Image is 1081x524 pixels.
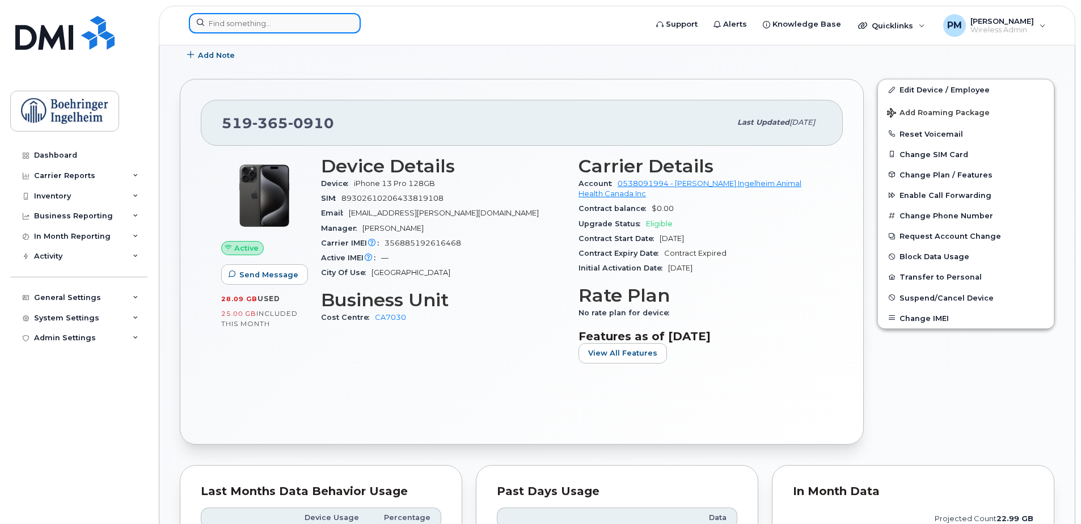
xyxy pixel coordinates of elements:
span: No rate plan for device [578,309,675,317]
a: Alerts [706,13,755,36]
span: [DATE] [668,264,692,272]
button: Enable Call Forwarding [878,185,1054,205]
button: Change Plan / Features [878,164,1054,185]
div: Past Days Usage [497,486,737,497]
span: Device [321,179,354,188]
span: iPhone 13 Pro 128GB [354,179,435,188]
button: Block Data Usage [878,246,1054,267]
img: iPhone_15_Pro_Black.png [230,162,298,230]
div: Priyanka Modhvadiya [935,14,1054,37]
div: Last Months Data Behavior Usage [201,486,441,497]
span: Carrier IMEI [321,239,385,247]
span: Wireless Admin [970,26,1034,35]
span: Contract Expired [664,249,727,257]
a: Support [648,13,706,36]
button: Add Roaming Package [878,100,1054,124]
span: Last updated [737,118,789,126]
span: Email [321,209,349,217]
span: SIM [321,194,341,202]
button: Transfer to Personal [878,267,1054,287]
span: Enable Call Forwarding [900,191,991,200]
span: Upgrade Status [578,219,646,228]
button: Change Phone Number [878,205,1054,226]
span: Contract Expiry Date [578,249,664,257]
span: Support [666,19,698,30]
span: Active [234,243,259,253]
span: [GEOGRAPHIC_DATA] [371,268,450,277]
button: Request Account Change [878,226,1054,246]
h3: Carrier Details [578,156,822,176]
span: City Of Use [321,268,371,277]
span: 519 [222,115,334,132]
span: PM [947,19,962,32]
span: included this month [221,309,298,328]
button: Reset Voicemail [878,124,1054,144]
span: Contract balance [578,204,652,213]
span: [PERSON_NAME] [970,16,1034,26]
span: [EMAIL_ADDRESS][PERSON_NAME][DOMAIN_NAME] [349,209,539,217]
div: In Month Data [793,486,1033,497]
h3: Device Details [321,156,565,176]
span: $0.00 [652,204,674,213]
span: Add Roaming Package [887,108,990,119]
span: 89302610206433819108 [341,194,444,202]
span: Send Message [239,269,298,280]
a: Knowledge Base [755,13,849,36]
span: 356885192616468 [385,239,461,247]
span: [DATE] [660,234,684,243]
a: 0538091994 - [PERSON_NAME] Ingelheim Animal Health Canada Inc [578,179,801,198]
text: projected count [935,514,1033,523]
span: View All Features [588,348,657,358]
span: Manager [321,224,362,233]
span: 0910 [288,115,334,132]
span: Active IMEI [321,253,381,262]
span: Contract Start Date [578,234,660,243]
div: Quicklinks [850,14,933,37]
a: Edit Device / Employee [878,79,1054,100]
h3: Features as of [DATE] [578,329,822,343]
span: [DATE] [789,118,815,126]
span: 28.09 GB [221,295,257,303]
span: Change Plan / Features [900,170,993,179]
span: Alerts [723,19,747,30]
span: Add Note [198,50,235,61]
span: Account [578,179,618,188]
input: Find something... [189,13,361,33]
span: Eligible [646,219,673,228]
h3: Rate Plan [578,285,822,306]
a: CA7030 [375,313,406,322]
button: Add Note [180,45,244,65]
tspan: 22.99 GB [996,514,1033,523]
span: used [257,294,280,303]
button: Change IMEI [878,308,1054,328]
span: Suspend/Cancel Device [900,293,994,302]
span: 25.00 GB [221,310,256,318]
button: View All Features [578,343,667,364]
span: Initial Activation Date [578,264,668,272]
h3: Business Unit [321,290,565,310]
span: Cost Centre [321,313,375,322]
span: — [381,253,389,262]
button: Send Message [221,264,308,285]
button: Suspend/Cancel Device [878,288,1054,308]
span: Knowledge Base [772,19,841,30]
span: 365 [252,115,288,132]
span: [PERSON_NAME] [362,224,424,233]
span: Quicklinks [872,21,913,30]
button: Change SIM Card [878,144,1054,164]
